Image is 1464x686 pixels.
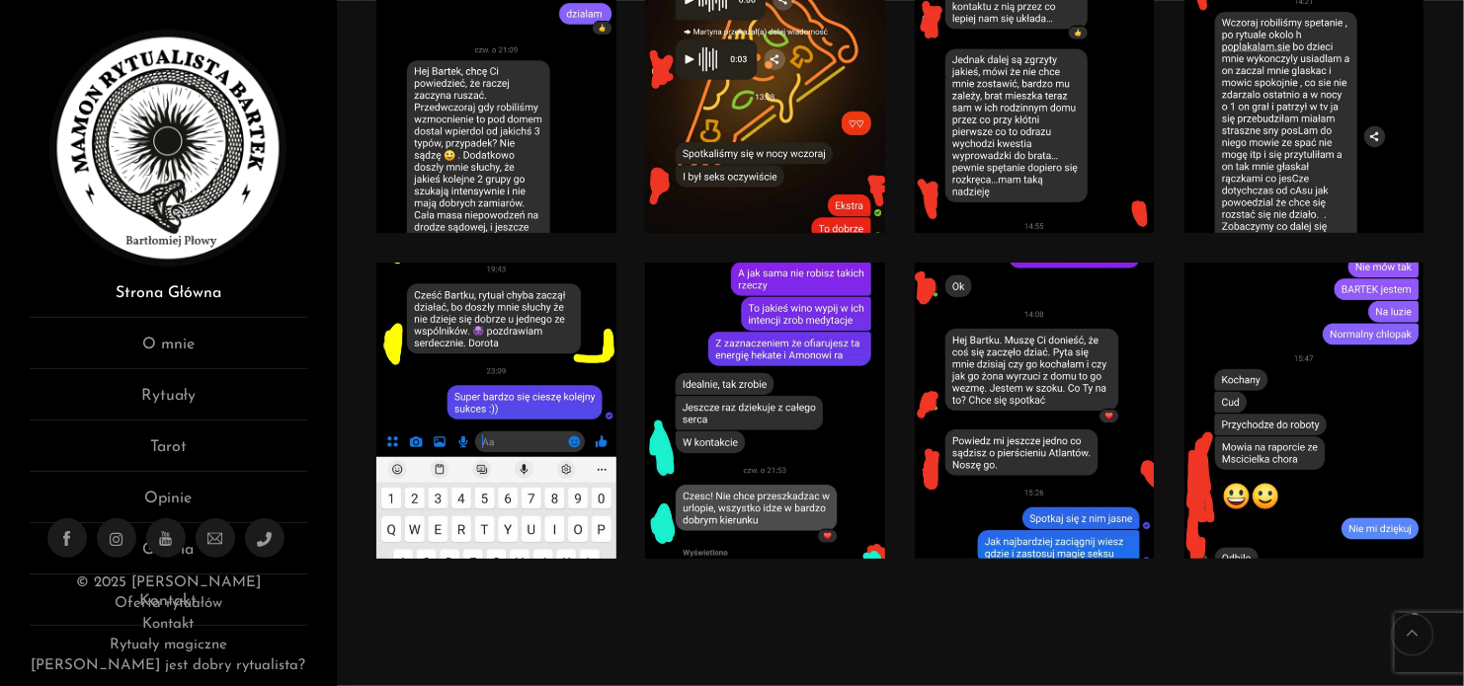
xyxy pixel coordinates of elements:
a: Tarot [30,435,307,472]
a: Rytuały [30,384,307,420]
a: O mnie [30,333,307,369]
a: Rytuały magiczne [110,638,226,652]
a: Strona Główna [30,281,307,318]
a: Opinie [30,487,307,523]
img: Rytualista Bartek [49,30,286,267]
a: [PERSON_NAME] jest dobry rytualista? [31,658,305,673]
a: Kontakt [142,617,194,632]
a: Oferta rytuałów [115,596,221,611]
